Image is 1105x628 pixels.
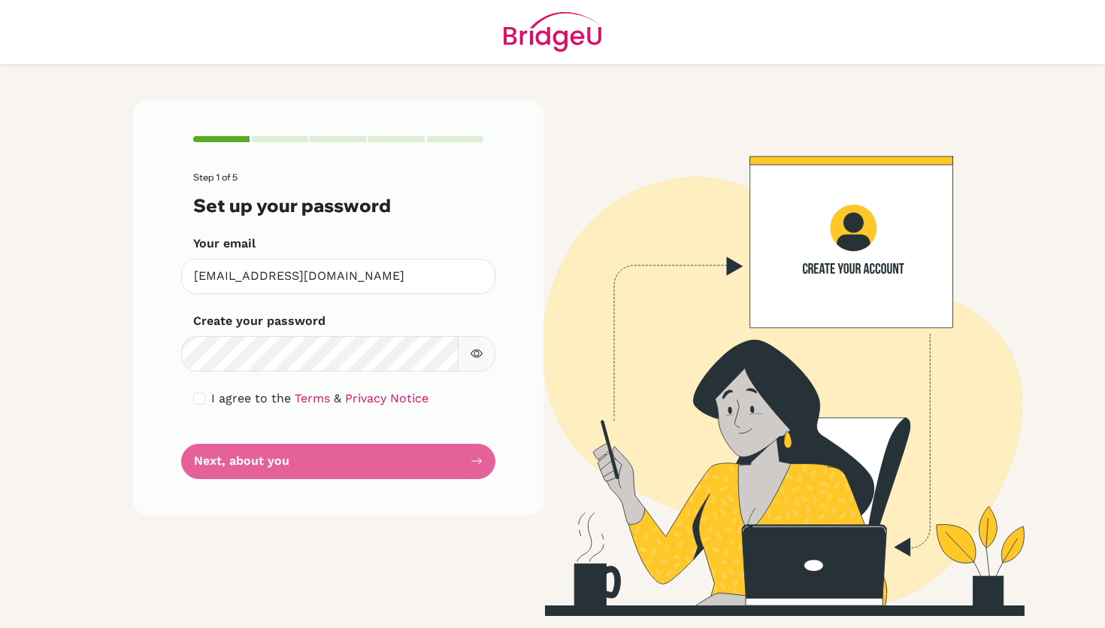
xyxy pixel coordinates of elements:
[295,391,330,405] a: Terms
[345,391,428,405] a: Privacy Notice
[193,312,325,330] label: Create your password
[181,259,495,294] input: Insert your email*
[334,391,341,405] span: &
[211,391,291,405] span: I agree to the
[193,195,483,217] h3: Set up your password
[193,171,238,183] span: Step 1 of 5
[193,235,256,253] label: Your email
